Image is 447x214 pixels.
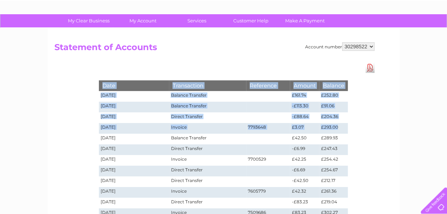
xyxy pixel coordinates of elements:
td: 7605779 [246,187,290,198]
div: Account number [305,42,374,51]
td: Balance Transfer [169,91,246,102]
td: Direct Transfer [169,166,246,176]
td: £219.04 [319,198,347,208]
td: -£83.23 [290,198,319,208]
td: [DATE] [99,144,169,155]
a: My Clear Business [59,14,118,27]
div: Clear Business is a trading name of Verastar Limited (registered in [GEOGRAPHIC_DATA] No. 3667643... [56,4,392,34]
td: £91.06 [319,102,347,112]
th: Reference [246,80,290,91]
td: £42.25 [290,155,319,166]
td: -£88.64 [290,112,319,123]
td: Direct Transfer [169,112,246,123]
td: £42.50 [290,134,319,144]
td: Invoice [169,187,246,198]
a: Water [322,30,335,36]
a: Download Pdf [366,63,374,73]
td: [DATE] [99,155,169,166]
th: Date [99,80,169,91]
td: £293.00 [319,123,347,134]
th: Balance [319,80,347,91]
td: [DATE] [99,198,169,208]
img: logo.png [16,18,52,40]
a: Telecoms [360,30,381,36]
td: Direct Transfer [169,198,246,208]
td: £254.67 [319,166,347,176]
td: [DATE] [99,166,169,176]
a: Services [167,14,226,27]
a: Make A Payment [276,14,334,27]
td: £254.42 [319,155,347,166]
a: Blog [385,30,395,36]
td: -£42.50 [290,176,319,187]
td: £261.36 [319,187,347,198]
th: Amount [290,80,319,91]
td: £252.80 [319,91,347,102]
td: £212.17 [319,176,347,187]
td: £204.36 [319,112,347,123]
td: [DATE] [99,112,169,123]
td: £42.32 [290,187,319,198]
a: My Account [113,14,172,27]
td: [DATE] [99,123,169,134]
td: £3.07 [290,123,319,134]
td: £247.43 [319,144,347,155]
th: Transaction [169,80,246,91]
td: Direct Transfer [169,176,246,187]
td: -£6.99 [290,144,319,155]
td: 7700529 [246,155,290,166]
a: Energy [340,30,355,36]
td: Invoice [169,155,246,166]
td: [DATE] [99,91,169,102]
td: Balance Transfer [169,134,246,144]
td: Balance Transfer [169,102,246,112]
td: [DATE] [99,102,169,112]
td: Invoice [169,123,246,134]
a: 0333 014 3131 [313,4,362,12]
a: Customer Help [222,14,280,27]
td: £289.93 [319,134,347,144]
td: [DATE] [99,187,169,198]
td: [DATE] [99,134,169,144]
td: 7793648 [246,123,290,134]
a: Contact [400,30,417,36]
td: Direct Transfer [169,144,246,155]
td: -£113.30 [290,102,319,112]
td: [DATE] [99,176,169,187]
h2: Statement of Accounts [54,42,374,56]
td: -£6.69 [290,166,319,176]
a: Log out [424,30,440,36]
td: £161.74 [290,91,319,102]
